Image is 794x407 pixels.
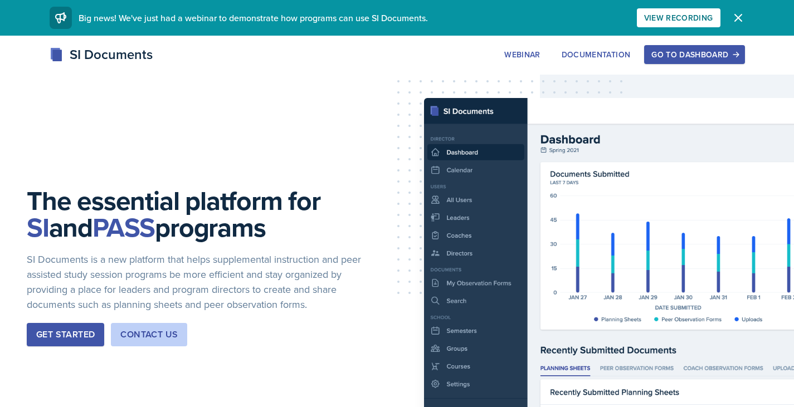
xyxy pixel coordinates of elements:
[50,45,153,65] div: SI Documents
[504,50,540,59] div: Webinar
[554,45,638,64] button: Documentation
[79,12,428,24] span: Big news! We've just had a webinar to demonstrate how programs can use SI Documents.
[644,45,744,64] button: Go to Dashboard
[27,323,104,346] button: Get Started
[651,50,737,59] div: Go to Dashboard
[120,328,178,341] div: Contact Us
[644,13,713,22] div: View Recording
[562,50,631,59] div: Documentation
[637,8,720,27] button: View Recording
[111,323,187,346] button: Contact Us
[36,328,95,341] div: Get Started
[497,45,547,64] button: Webinar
